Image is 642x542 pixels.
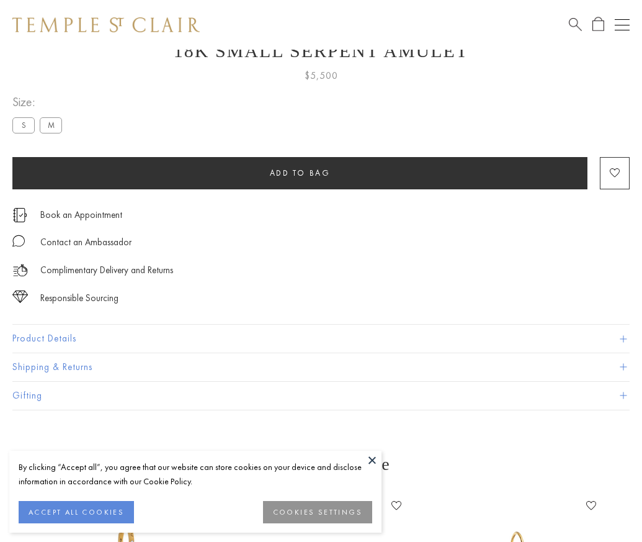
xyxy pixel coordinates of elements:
[305,68,338,84] span: $5,500
[263,501,372,523] button: COOKIES SETTINGS
[12,263,28,278] img: icon_delivery.svg
[19,501,134,523] button: ACCEPT ALL COOKIES
[569,17,582,32] a: Search
[12,40,630,61] h1: 18K Small Serpent Amulet
[40,117,62,133] label: M
[19,460,372,489] div: By clicking “Accept all”, you agree that our website can store cookies on your device and disclos...
[270,168,331,178] span: Add to bag
[12,208,27,222] img: icon_appointment.svg
[12,235,25,247] img: MessageIcon-01_2.svg
[12,117,35,133] label: S
[12,325,630,353] button: Product Details
[592,17,604,32] a: Open Shopping Bag
[40,291,118,306] div: Responsible Sourcing
[615,17,630,32] button: Open navigation
[40,235,132,250] div: Contact an Ambassador
[12,92,67,112] span: Size:
[12,17,200,32] img: Temple St. Clair
[12,382,630,410] button: Gifting
[40,208,122,222] a: Book an Appointment
[40,263,173,278] p: Complimentary Delivery and Returns
[12,353,630,381] button: Shipping & Returns
[12,291,28,303] img: icon_sourcing.svg
[12,157,587,189] button: Add to bag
